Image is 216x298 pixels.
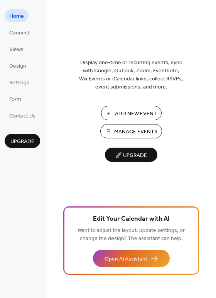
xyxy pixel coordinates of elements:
a: Settings [5,76,34,89]
span: Edit Your Calendar with AI [93,214,170,225]
span: 🚀 Upgrade [110,150,153,161]
span: Connect [9,29,30,37]
span: Home [9,12,24,20]
span: Contact Us [9,112,35,120]
span: Display one-time or recurring events, sync with Google, Outlook, Zoom, Eventbrite, Wix Events or ... [79,59,183,91]
span: Want to adjust the layout, update settings, or change the design? The assistant can help. [78,225,185,244]
a: Views [5,43,28,55]
button: 🚀 Upgrade [105,148,157,162]
span: Open AI Assistant [105,255,147,263]
a: Home [5,9,29,22]
span: Manage Events [114,128,157,136]
span: Add New Event [115,110,157,118]
span: Form [9,95,21,104]
span: Settings [9,79,29,87]
button: Add New Event [101,106,162,120]
span: Upgrade [10,138,34,146]
a: Connect [5,26,34,39]
span: Design [9,62,26,70]
button: Manage Events [100,124,162,138]
button: Upgrade [5,134,40,148]
a: Contact Us [5,109,40,122]
button: Open AI Assistant [93,250,170,267]
a: Design [5,59,31,72]
a: Form [5,92,26,105]
span: Views [9,46,24,54]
